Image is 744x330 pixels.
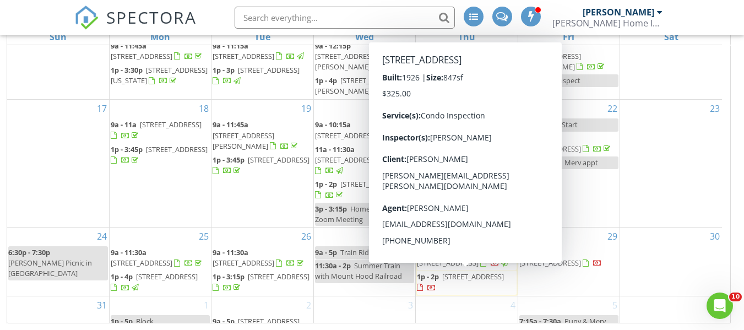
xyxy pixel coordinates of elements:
a: Wednesday [353,29,376,45]
span: 9a - 11a [111,120,137,129]
td: Go to August 20, 2025 [313,100,415,228]
a: Go to September 3, 2025 [406,296,415,314]
a: 1p - 4p [STREET_ADDRESS][PERSON_NAME] [315,74,414,98]
span: [STREET_ADDRESS] [442,272,504,282]
a: Go to August 20, 2025 [401,100,415,117]
span: 9a - 11:15a [213,41,248,51]
div: [PERSON_NAME] [583,7,654,18]
a: 8a - 11:30a [STREET_ADDRESS] [519,132,618,156]
span: 11a - 11:30a [315,144,355,154]
span: 1p - 3:45p [111,144,143,154]
span: 12p - 1p [519,75,545,85]
a: 9a - 11:45a [STREET_ADDRESS] [519,246,618,270]
a: Saturday [662,29,681,45]
span: Weird Al [442,65,469,75]
a: 9a - 11:30a [STREET_ADDRESS] [213,247,306,268]
a: Go to August 26, 2025 [299,228,313,245]
span: 1p - 2p [315,179,337,189]
a: Go to August 23, 2025 [708,100,722,117]
a: 9a - 12p [STREET_ADDRESS] [417,132,516,156]
a: 8a - 11a [STREET_ADDRESS] [417,41,508,61]
a: Friday [561,29,577,45]
span: 2:30p - 3:30p [519,158,561,167]
span: 9a - 12p [417,133,443,143]
span: 1p - 5p [111,316,133,326]
span: 7a - 8a [519,120,541,129]
td: Go to August 25, 2025 [109,228,211,296]
span: 9a - 11:45a [213,120,248,129]
span: Train Ride [340,247,373,257]
a: 8a - 11:30a [STREET_ADDRESS] [519,133,612,154]
td: Go to August 30, 2025 [620,228,722,296]
td: Go to August 27, 2025 [313,228,415,296]
span: [STREET_ADDRESS] [213,258,274,268]
span: 5p - 7p [417,65,439,75]
span: [STREET_ADDRESS][PERSON_NAME] [315,51,377,72]
span: [STREET_ADDRESS] [446,133,508,143]
span: 9a - 12:15p [315,41,351,51]
a: 1p - 3:45p [STREET_ADDRESS] [213,154,312,177]
a: 1p - 2p [STREET_ADDRESS] [417,271,516,294]
a: 1p - 3:45p [STREET_ADDRESS] [111,144,208,165]
span: [PERSON_NAME] Picnic in [GEOGRAPHIC_DATA] [8,258,92,278]
span: [STREET_ADDRESS][US_STATE] [111,65,208,85]
td: Go to August 28, 2025 [416,228,518,296]
a: Go to August 19, 2025 [299,100,313,117]
a: 9a - 12:15p [STREET_ADDRESS][PERSON_NAME] [315,41,402,72]
a: Go to August 27, 2025 [401,228,415,245]
a: 9a - 11:30a [STREET_ADDRESS] [213,246,312,270]
a: 11a - 11:30a [STREET_ADDRESS][US_STATE] [315,143,414,178]
span: [STREET_ADDRESS] [111,258,172,268]
a: 1p - 3:15p [STREET_ADDRESS] [213,272,309,292]
span: Merv appt [564,158,598,167]
span: SPECTORA [106,6,197,29]
a: Go to August 18, 2025 [197,100,211,117]
a: 1p - 2p [STREET_ADDRESS] [417,272,504,292]
span: 3p - 3:15p [315,204,347,214]
td: Go to August 24, 2025 [7,228,109,296]
span: 9a - 10:15a [315,120,351,129]
span: [STREET_ADDRESS][PERSON_NAME] [213,131,274,151]
a: 1p - 3:30p [STREET_ADDRESS][US_STATE] [111,65,208,85]
a: 1p - 2p [STREET_ADDRESS] [315,179,402,199]
a: 9a - 11:45a [STREET_ADDRESS][PERSON_NAME] [213,120,300,150]
span: [STREET_ADDRESS] [417,258,479,268]
a: Thursday [456,29,477,45]
span: [STREET_ADDRESS] [315,131,377,140]
td: Go to August 16, 2025 [620,20,722,100]
a: Go to August 31, 2025 [95,296,109,314]
td: Go to August 10, 2025 [7,20,109,100]
span: 6:30p - 7:30p [8,247,50,257]
span: [STREET_ADDRESS] [146,144,208,154]
a: 9a - 11:45a [STREET_ADDRESS] [519,247,602,268]
a: 9a - 11:45a [STREET_ADDRESS] [111,41,204,61]
td: Go to August 23, 2025 [620,100,722,228]
a: Go to August 22, 2025 [605,100,620,117]
a: Go to August 24, 2025 [95,228,109,245]
span: 1p - 3p [213,65,235,75]
td: Go to August 13, 2025 [313,20,415,100]
td: Go to August 14, 2025 [416,20,518,100]
a: 9a - 11:45a [STREET_ADDRESS] [417,247,510,268]
a: Go to September 1, 2025 [202,296,211,314]
td: Go to August 11, 2025 [109,20,211,100]
span: 1p - 2p [417,272,439,282]
a: 11a - 11:30a [STREET_ADDRESS][US_STATE] [315,144,413,175]
a: 1p - 3:45p [STREET_ADDRESS] [111,143,210,167]
span: [STREET_ADDRESS][PERSON_NAME] [315,75,402,96]
span: [STREET_ADDRESS] [340,179,402,189]
span: 9a - 5p [315,247,337,257]
span: Home Inspection Zoom Meeting [315,204,406,224]
a: Go to August 29, 2025 [605,228,620,245]
a: Go to August 21, 2025 [503,100,518,117]
a: 9a - 11:45a [STREET_ADDRESS][PERSON_NAME] [213,118,312,153]
a: Go to September 4, 2025 [508,296,518,314]
td: Go to August 19, 2025 [211,100,313,228]
span: 1p - 3:45p [213,155,245,165]
a: 9a - 12:15p [STREET_ADDRESS][PERSON_NAME] [315,40,414,74]
a: 9a - 11:45a [STREET_ADDRESS] [111,40,210,63]
span: 9a - 5p [213,316,235,326]
span: Early Start [545,120,578,129]
span: [STREET_ADDRESS] [238,65,300,75]
span: [STREET_ADDRESS] [136,272,198,282]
